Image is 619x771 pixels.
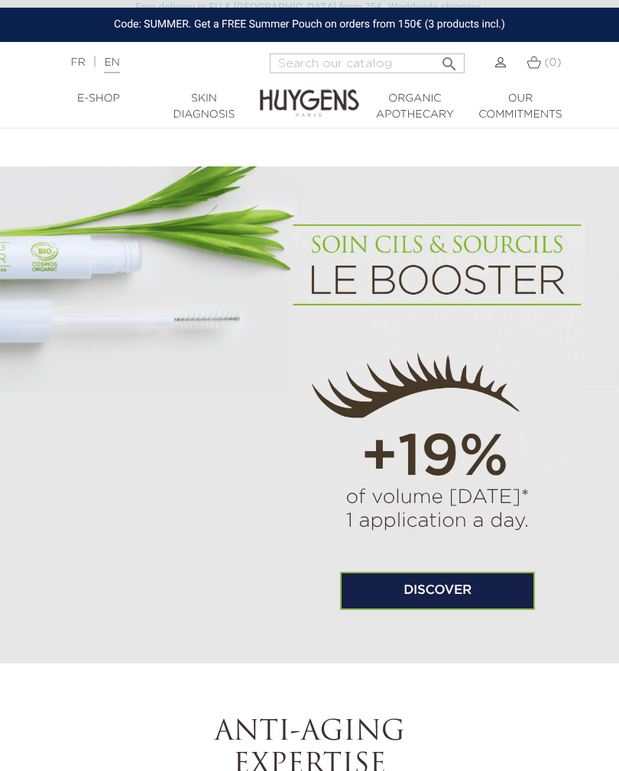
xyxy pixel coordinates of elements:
[104,57,119,73] a: EN
[290,220,585,486] img: cils sourcils
[70,57,85,68] a: FR
[440,50,459,69] i: 
[340,572,535,610] a: Discover
[270,53,465,73] input: Search
[468,91,573,123] a: Our commitments
[63,53,246,72] div: |
[436,49,463,69] button: 
[151,91,257,123] a: Skin Diagnosis
[290,486,585,534] p: of volume [DATE]* 1 application a day.
[362,91,468,123] a: Organic Apothecary
[260,65,359,119] img: Huygens
[46,91,151,107] a: E-Shop
[544,57,561,68] span: (0)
